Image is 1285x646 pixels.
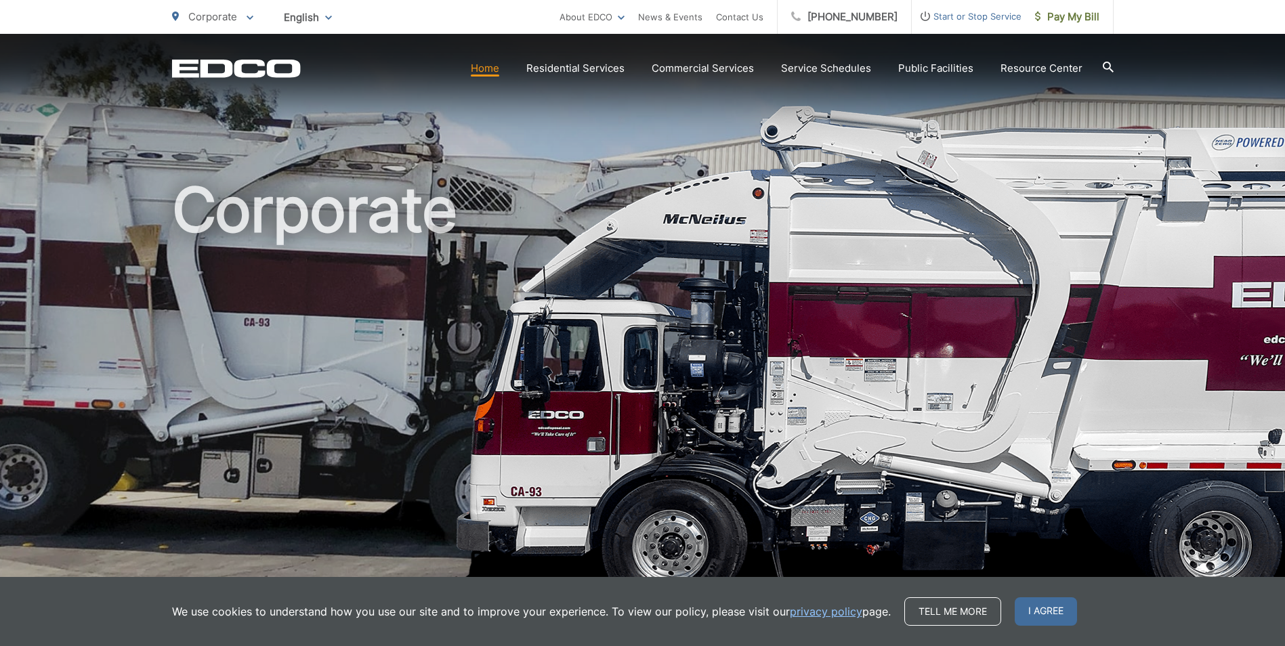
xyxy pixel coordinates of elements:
[638,9,702,25] a: News & Events
[560,9,625,25] a: About EDCO
[790,603,862,620] a: privacy policy
[172,603,891,620] p: We use cookies to understand how you use our site and to improve your experience. To view our pol...
[652,60,754,77] a: Commercial Services
[471,60,499,77] a: Home
[526,60,625,77] a: Residential Services
[172,176,1114,605] h1: Corporate
[188,10,237,23] span: Corporate
[172,59,301,78] a: EDCD logo. Return to the homepage.
[781,60,871,77] a: Service Schedules
[904,597,1001,626] a: Tell me more
[274,5,342,29] span: English
[1015,597,1077,626] span: I agree
[1035,9,1099,25] span: Pay My Bill
[716,9,763,25] a: Contact Us
[898,60,973,77] a: Public Facilities
[1000,60,1082,77] a: Resource Center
